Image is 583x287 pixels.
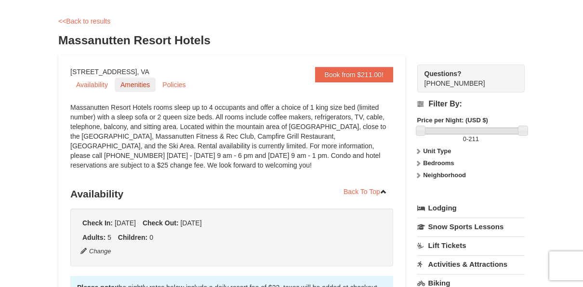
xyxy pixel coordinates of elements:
strong: Adults: [82,234,106,241]
strong: Bedrooms [423,159,454,167]
span: 5 [107,234,111,241]
h4: Filter By: [417,100,525,108]
strong: Check In: [82,219,113,227]
strong: Neighborhood [423,171,466,179]
a: Lift Tickets [417,236,525,254]
span: [DATE] [180,219,201,227]
a: Back To Top [337,184,393,199]
a: Policies [157,78,191,92]
a: Activities & Attractions [417,255,525,273]
a: Availability [70,78,114,92]
a: Amenities [115,78,156,92]
strong: Unit Type [423,147,451,155]
strong: Check Out: [143,219,179,227]
button: Change [80,246,112,257]
h3: Availability [70,184,393,204]
strong: Price per Night: (USD $) [417,117,488,124]
strong: Children: [118,234,147,241]
div: Massanutten Resort Hotels rooms sleep up to 4 occupants and offer a choice of 1 king size bed (li... [70,103,393,180]
span: 211 [468,135,479,143]
h3: Massanutten Resort Hotels [58,31,525,50]
a: Lodging [417,199,525,217]
a: <<Back to results [58,17,110,25]
a: Book from $211.00! [315,67,393,82]
label: - [417,134,525,144]
span: 0 [149,234,153,241]
a: Snow Sports Lessons [417,218,525,235]
span: [PHONE_NUMBER] [424,69,507,87]
span: [DATE] [115,219,136,227]
strong: Questions? [424,70,462,78]
span: 0 [463,135,466,143]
